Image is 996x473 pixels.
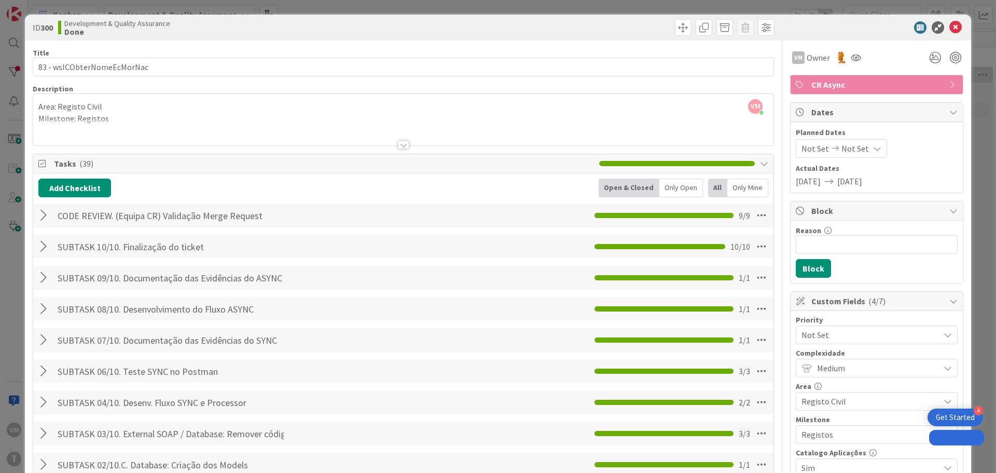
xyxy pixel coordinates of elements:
b: Done [64,28,170,36]
span: Not Set [801,328,934,342]
div: Milestone [796,416,958,423]
button: Add Checklist [38,179,111,197]
button: Block [796,259,831,278]
span: Planned Dates [796,127,958,138]
span: Development & Quality Assurance [64,19,170,28]
div: VM [792,51,805,64]
div: Only Mine [727,179,768,197]
span: 1 / 1 [739,303,750,315]
span: VM [748,99,763,114]
span: Not Set [841,142,869,155]
div: 4 [974,406,983,415]
p: Area: Registo Civil [38,101,768,113]
div: Priority [796,316,958,323]
img: RL [835,52,847,63]
span: Not Set [801,142,829,155]
span: Actual Dates [796,163,958,174]
span: 9 / 9 [739,209,750,222]
span: Description [33,84,73,93]
span: Tasks [54,157,594,170]
input: type card name here... [33,58,774,76]
span: 10 / 10 [730,240,750,253]
div: Catalogo Aplicações [796,449,958,456]
span: ID [33,21,53,34]
span: Medium [817,361,934,375]
span: ( 4/7 ) [868,296,886,306]
span: [DATE] [796,175,821,187]
span: Owner [807,51,830,64]
input: Add Checklist... [54,300,287,318]
input: Add Checklist... [54,331,287,349]
span: Custom Fields [811,295,944,307]
span: 2 / 2 [739,396,750,409]
span: Registos [801,427,934,442]
div: Complexidade [796,349,958,357]
input: Add Checklist... [54,362,287,381]
input: Add Checklist... [54,237,287,256]
label: Title [33,48,49,58]
span: Registo Civil [801,394,934,409]
input: Add Checklist... [54,268,287,287]
span: CR Async [811,78,944,91]
div: Open Get Started checklist, remaining modules: 4 [928,409,983,426]
b: 300 [40,22,53,33]
input: Add Checklist... [54,393,287,412]
span: 1 / 1 [739,458,750,471]
span: [DATE] [837,175,862,187]
span: Block [811,205,944,217]
input: Add Checklist... [54,424,287,443]
span: 3 / 3 [739,365,750,377]
div: Get Started [936,412,975,423]
div: All [708,179,727,197]
label: Reason [796,226,821,235]
div: Area [796,383,958,390]
span: 1 / 1 [739,272,750,284]
span: 3 / 3 [739,427,750,440]
input: Add Checklist... [54,206,287,225]
div: Open & Closed [599,179,659,197]
div: Only Open [659,179,703,197]
p: Milestone: Registos [38,113,768,125]
span: ( 39 ) [79,158,93,169]
span: Dates [811,106,944,118]
span: 1 / 1 [739,334,750,346]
